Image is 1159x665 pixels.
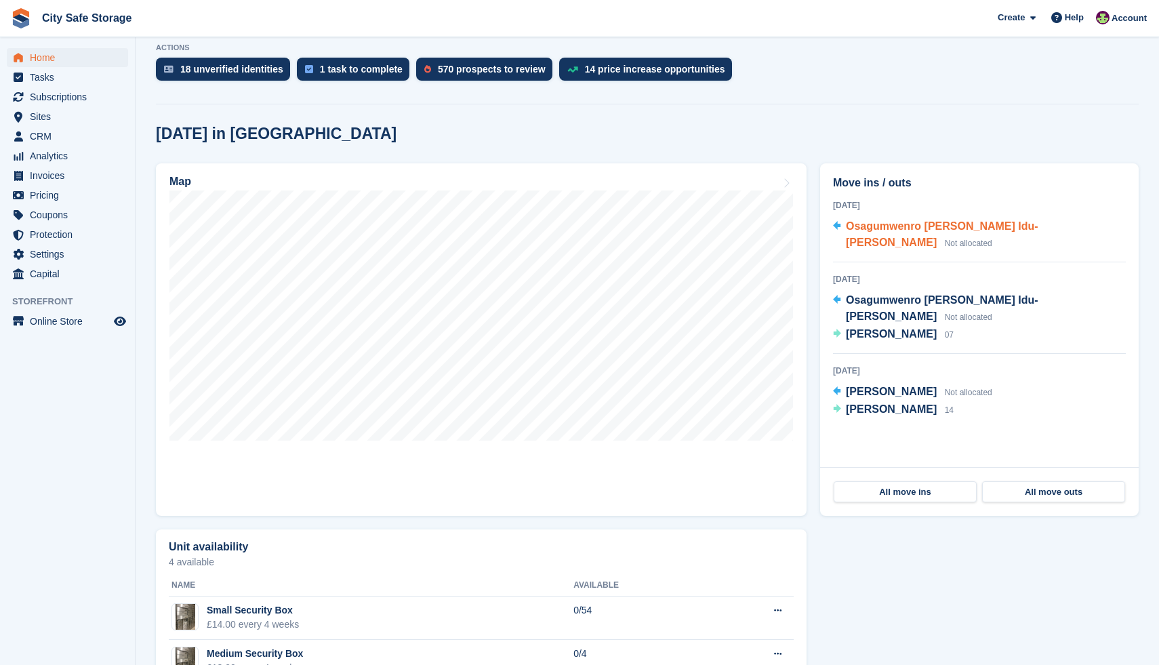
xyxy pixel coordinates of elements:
span: Osagumwenro [PERSON_NAME] Idu-[PERSON_NAME] [846,220,1038,248]
img: task-75834270c22a3079a89374b754ae025e5fb1db73e45f91037f5363f120a921f8.svg [305,65,313,73]
span: Account [1112,12,1147,25]
a: menu [7,87,128,106]
div: 1 task to complete [320,64,403,75]
span: [PERSON_NAME] [846,386,937,397]
a: Preview store [112,313,128,329]
div: [DATE] [833,273,1126,285]
span: Analytics [30,146,111,165]
a: City Safe Storage [37,7,137,29]
td: 0/54 [573,597,709,640]
div: £14.00 every 4 weeks [207,618,299,632]
span: Not allocated [945,388,992,397]
span: Osagumwenro [PERSON_NAME] Idu-[PERSON_NAME] [846,294,1038,322]
span: Sites [30,107,111,126]
a: menu [7,166,128,185]
div: 14 price increase opportunities [585,64,725,75]
a: menu [7,107,128,126]
span: Home [30,48,111,67]
span: 07 [945,330,954,340]
div: 570 prospects to review [438,64,546,75]
a: 570 prospects to review [416,58,559,87]
span: Settings [30,245,111,264]
div: [DATE] [833,199,1126,211]
h2: Move ins / outs [833,175,1126,191]
span: [PERSON_NAME] [846,403,937,415]
th: Name [169,575,573,597]
img: Screenshot%202022-09-20%20at%2009.47.41.png [176,603,195,630]
a: Osagumwenro [PERSON_NAME] Idu-[PERSON_NAME] Not allocated [833,292,1126,326]
span: Coupons [30,205,111,224]
span: Help [1065,11,1084,24]
a: Map [156,163,807,516]
a: menu [7,312,128,331]
h2: Unit availability [169,541,248,553]
a: menu [7,127,128,146]
a: [PERSON_NAME] 07 [833,326,954,344]
div: Medium Security Box [207,647,303,661]
span: Subscriptions [30,87,111,106]
a: menu [7,205,128,224]
a: All move outs [982,481,1125,503]
a: menu [7,245,128,264]
a: menu [7,225,128,244]
span: Not allocated [945,313,992,322]
img: price_increase_opportunities-93ffe204e8149a01c8c9dc8f82e8f89637d9d84a8eef4429ea346261dce0b2c0.svg [567,66,578,73]
a: [PERSON_NAME] Not allocated [833,384,992,401]
a: menu [7,68,128,87]
a: [PERSON_NAME] 14 [833,401,954,419]
span: Storefront [12,295,135,308]
img: verify_identity-adf6edd0f0f0b5bbfe63781bf79b02c33cf7c696d77639b501bdc392416b5a36.svg [164,65,174,73]
span: Not allocated [945,239,992,248]
h2: [DATE] in [GEOGRAPHIC_DATA] [156,125,396,143]
p: ACTIONS [156,43,1139,52]
a: 1 task to complete [297,58,416,87]
span: 14 [945,405,954,415]
span: Online Store [30,312,111,331]
span: Create [998,11,1025,24]
img: Richie Miller [1096,11,1110,24]
a: 14 price increase opportunities [559,58,739,87]
div: Small Security Box [207,603,299,618]
a: All move ins [834,481,977,503]
span: Tasks [30,68,111,87]
div: 18 unverified identities [180,64,283,75]
img: stora-icon-8386f47178a22dfd0bd8f6a31ec36ba5ce8667c1dd55bd0f319d3a0aa187defe.svg [11,8,31,28]
span: CRM [30,127,111,146]
span: [PERSON_NAME] [846,328,937,340]
span: Protection [30,225,111,244]
span: Invoices [30,166,111,185]
a: menu [7,186,128,205]
img: prospect-51fa495bee0391a8d652442698ab0144808aea92771e9ea1ae160a38d050c398.svg [424,65,431,73]
a: Osagumwenro [PERSON_NAME] Idu-[PERSON_NAME] Not allocated [833,218,1126,252]
a: menu [7,48,128,67]
th: Available [573,575,709,597]
a: menu [7,146,128,165]
span: Capital [30,264,111,283]
div: [DATE] [833,365,1126,377]
span: Pricing [30,186,111,205]
a: 18 unverified identities [156,58,297,87]
h2: Map [169,176,191,188]
a: menu [7,264,128,283]
p: 4 available [169,557,794,567]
